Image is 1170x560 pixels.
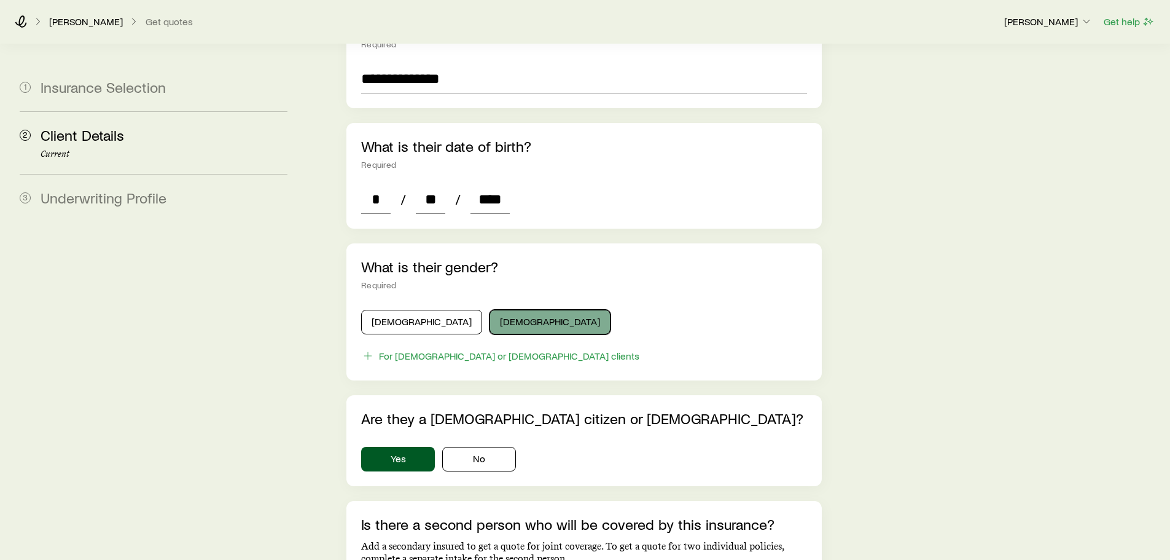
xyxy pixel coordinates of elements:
p: Current [41,149,287,159]
button: [DEMOGRAPHIC_DATA] [489,310,610,334]
div: Required [361,39,806,49]
div: Required [361,160,806,170]
div: Required [361,280,806,290]
p: What is their date of birth? [361,138,806,155]
button: For [DEMOGRAPHIC_DATA] or [DEMOGRAPHIC_DATA] clients [361,349,640,363]
button: [DEMOGRAPHIC_DATA] [361,310,482,334]
button: Yes [361,447,435,471]
span: 2 [20,130,31,141]
span: Insurance Selection [41,78,166,96]
span: Client Details [41,126,124,144]
button: Get help [1103,15,1155,29]
span: 1 [20,82,31,93]
span: / [396,191,411,208]
span: 3 [20,192,31,203]
button: No [442,447,516,471]
p: Is there a second person who will be covered by this insurance? [361,516,806,533]
span: Underwriting Profile [41,189,166,207]
p: [PERSON_NAME] [1004,15,1093,28]
button: Get quotes [145,16,193,28]
button: [PERSON_NAME] [1004,15,1093,30]
p: Are they a [DEMOGRAPHIC_DATA] citizen or [DEMOGRAPHIC_DATA]? [361,410,806,427]
span: / [450,191,466,208]
p: [PERSON_NAME] [49,15,123,28]
div: For [DEMOGRAPHIC_DATA] or [DEMOGRAPHIC_DATA] clients [379,350,639,362]
p: What is their gender? [361,258,806,275]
